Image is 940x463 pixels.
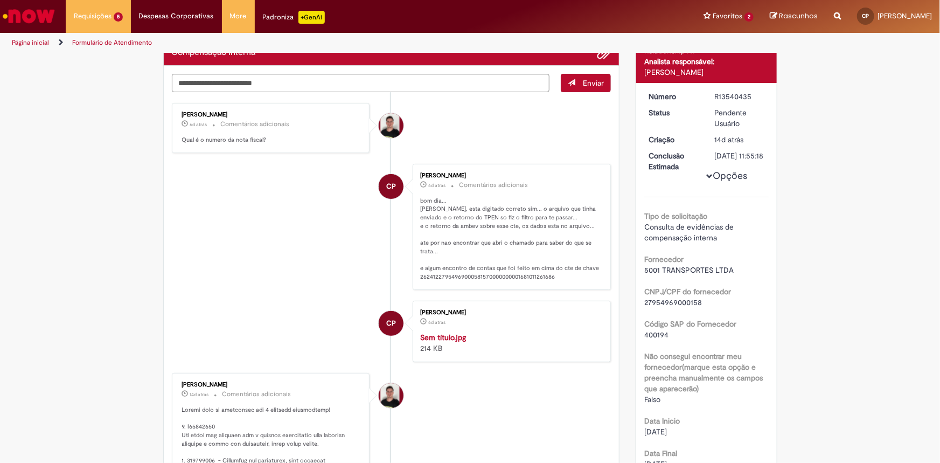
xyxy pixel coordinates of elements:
[715,134,765,145] div: 16/09/2025 15:38:56
[379,113,403,138] div: Matheus Henrique Drudi
[644,298,702,307] span: 27954969000158
[715,150,765,161] div: [DATE] 11:55:18
[644,265,734,275] span: 5001 TRANSPORTES LTDA
[561,74,611,92] button: Enviar
[263,11,325,24] div: Padroniza
[139,11,214,22] span: Despesas Corporativas
[640,107,707,118] dt: Status
[379,311,403,336] div: Claudiomir perotto
[715,107,765,129] div: Pendente Usuário
[182,136,361,144] p: Qual é o numero da nota fiscal?
[770,11,818,22] a: Rascunhos
[644,211,707,221] b: Tipo de solicitação
[386,174,396,199] span: CP
[379,174,403,199] div: Claudiomir perotto
[379,383,403,408] div: Matheus Henrique Drudi
[644,287,731,296] b: CNPJ/CPF do fornecedor
[644,330,669,340] span: 400194
[8,33,618,53] ul: Trilhas de página
[644,319,736,329] b: Código SAP do Fornecedor
[182,112,361,118] div: [PERSON_NAME]
[428,182,445,189] span: 6d atrás
[172,48,256,58] h2: Compensação Interna Histórico de tíquete
[715,91,765,102] div: R13540435
[644,56,769,67] div: Analista responsável:
[459,181,528,190] small: Comentários adicionais
[640,134,707,145] dt: Criação
[862,12,869,19] span: CP
[644,67,769,78] div: [PERSON_NAME]
[386,310,396,336] span: CP
[420,333,466,342] a: Sem título.jpg
[420,172,600,179] div: [PERSON_NAME]
[428,319,445,326] span: 6d atrás
[713,11,742,22] span: Favoritos
[221,120,290,129] small: Comentários adicionais
[420,332,600,354] div: 214 KB
[182,382,361,388] div: [PERSON_NAME]
[644,254,684,264] b: Fornecedor
[715,135,744,144] time: 16/09/2025 15:38:56
[779,11,818,21] span: Rascunhos
[12,38,49,47] a: Página inicial
[644,351,763,393] b: Não consegui encontrar meu fornecedor(marque esta opção e preencha manualmente os campos que apar...
[72,38,152,47] a: Formulário de Atendimento
[190,121,207,128] span: 6d atrás
[644,395,660,404] span: Falso
[172,74,550,92] textarea: Digite sua mensagem aqui...
[190,391,209,398] span: 14d atrás
[114,12,123,22] span: 5
[644,427,667,437] span: [DATE]
[1,5,57,27] img: ServiceNow
[74,11,112,22] span: Requisições
[640,91,707,102] dt: Número
[583,78,604,88] span: Enviar
[744,12,754,22] span: 2
[298,11,325,24] p: +GenAi
[428,182,445,189] time: 24/09/2025 11:19:13
[640,150,707,172] dt: Conclusão Estimada
[420,309,600,316] div: [PERSON_NAME]
[644,448,677,458] b: Data Final
[644,416,680,426] b: Data Inicio
[190,391,209,398] time: 17/09/2025 08:56:31
[597,46,611,60] button: Adicionar anexos
[644,222,736,243] span: Consulta de evidências de compensação interna
[230,11,247,22] span: More
[878,11,932,20] span: [PERSON_NAME]
[222,390,291,399] small: Comentários adicionais
[715,135,744,144] span: 14d atrás
[428,319,445,326] time: 24/09/2025 11:15:24
[420,197,600,281] p: bom dia... [PERSON_NAME], esta digitado correto sim... o arquivo que tinha enviado e o retorno do...
[190,121,207,128] time: 24/09/2025 17:28:27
